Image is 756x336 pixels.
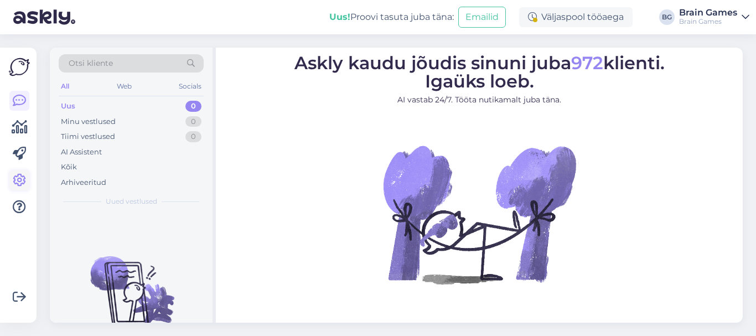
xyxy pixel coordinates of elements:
[185,116,201,127] div: 0
[61,147,102,158] div: AI Assistent
[679,8,749,26] a: Brain GamesBrain Games
[329,12,350,22] b: Uus!
[177,79,204,94] div: Socials
[61,162,77,173] div: Kõik
[294,94,665,106] p: AI vastab 24/7. Tööta nutikamalt juba täna.
[61,177,106,188] div: Arhiveeritud
[69,58,113,69] span: Otsi kliente
[61,116,116,127] div: Minu vestlused
[59,79,71,94] div: All
[294,52,665,92] span: Askly kaudu jõudis sinuni juba klienti. Igaüks loeb.
[380,115,579,314] img: No Chat active
[61,101,75,112] div: Uus
[458,7,506,28] button: Emailid
[571,52,603,74] span: 972
[659,9,675,25] div: BG
[185,101,201,112] div: 0
[61,131,115,142] div: Tiimi vestlused
[9,56,30,77] img: Askly Logo
[115,79,134,94] div: Web
[185,131,201,142] div: 0
[679,17,737,26] div: Brain Games
[519,7,633,27] div: Väljaspool tööaega
[106,197,157,206] span: Uued vestlused
[679,8,737,17] div: Brain Games
[329,11,454,24] div: Proovi tasuta juba täna:
[50,236,213,336] img: No chats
